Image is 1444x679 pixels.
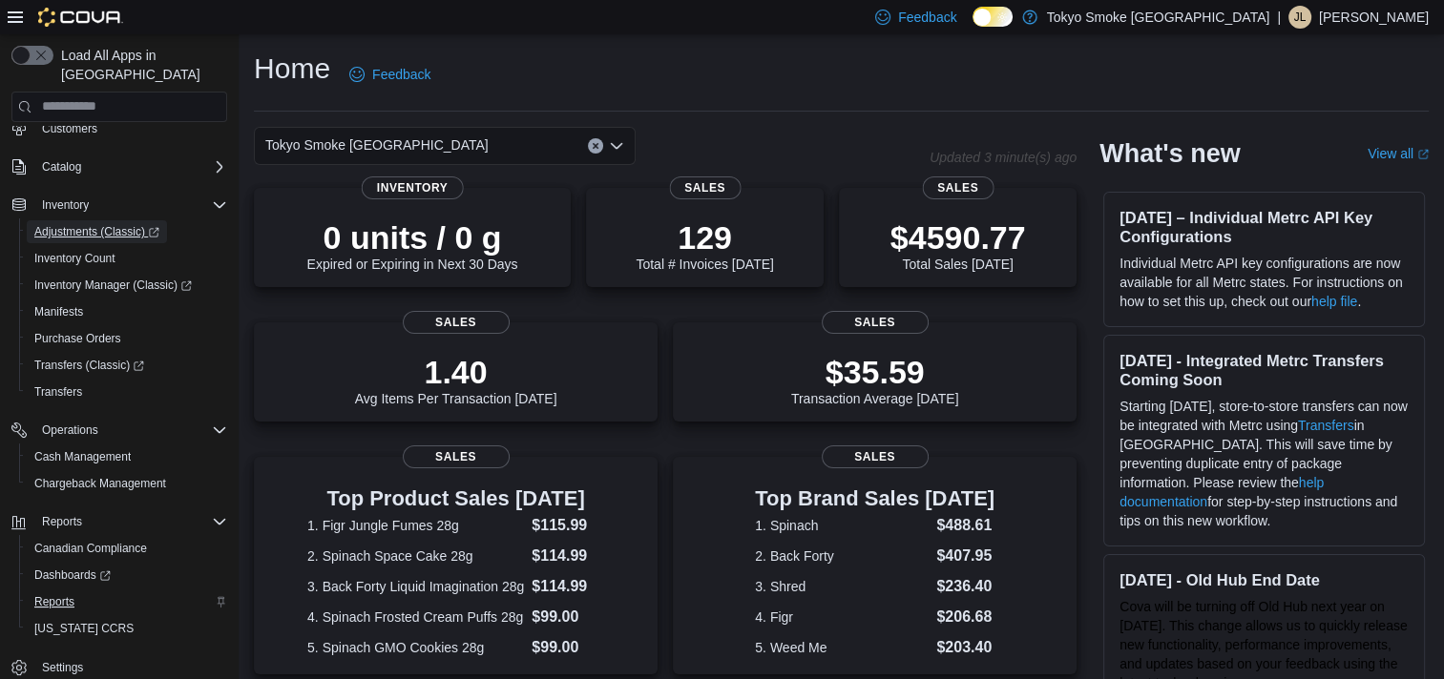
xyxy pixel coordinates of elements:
div: Transaction Average [DATE] [791,353,959,406]
h1: Home [254,50,330,88]
dt: 2. Back Forty [755,546,929,566]
a: Chargeback Management [27,472,174,495]
span: Settings [34,655,227,679]
dd: $407.95 [936,545,994,567]
button: Operations [34,419,106,442]
span: Reports [27,590,227,613]
a: Purchase Orders [27,327,129,350]
dd: $115.99 [532,514,604,537]
span: Inventory Manager (Classic) [27,274,227,297]
button: Open list of options [609,138,624,154]
span: Feedback [898,8,956,27]
a: Adjustments (Classic) [19,218,235,245]
button: Manifests [19,298,235,325]
span: Customers [34,116,227,140]
span: Dashboards [27,564,227,586]
a: Inventory Manager (Classic) [27,274,199,297]
dt: 5. Spinach GMO Cookies 28g [307,638,524,657]
dd: $206.68 [936,606,994,628]
button: Clear input [588,138,603,154]
span: Sales [822,311,929,334]
a: Transfers [27,381,90,403]
a: Cash Management [27,445,138,468]
span: Catalog [34,155,227,178]
a: Canadian Compliance [27,537,155,560]
a: Dashboards [19,562,235,588]
dt: 1. Figr Jungle Fumes 28g [307,516,524,535]
h3: Top Product Sales [DATE] [307,487,604,510]
span: Catalog [42,159,81,175]
a: Dashboards [27,564,118,586]
span: Manifests [34,304,83,319]
span: Manifests [27,300,227,323]
span: Inventory Manager (Classic) [34,278,192,293]
span: Sales [669,176,741,199]
dt: 2. Spinach Space Cake 28g [307,546,524,566]
span: Load All Apps in [GEOGRAPHIC_DATA] [53,46,227,84]
span: Inventory [34,194,227,216]
dt: 4. Figr [755,607,929,627]
span: Transfers (Classic) [34,358,144,373]
dd: $203.40 [936,636,994,659]
button: Canadian Compliance [19,535,235,562]
span: Chargeback Management [34,476,166,491]
button: Transfers [19,379,235,405]
span: Tokyo Smoke [GEOGRAPHIC_DATA] [265,134,489,156]
span: Dashboards [34,567,111,583]
dt: 3. Back Forty Liquid Imagination 28g [307,577,524,596]
dt: 1. Spinach [755,516,929,535]
a: help documentation [1120,475,1324,509]
p: Tokyo Smoke [GEOGRAPHIC_DATA] [1047,6,1270,29]
dd: $99.00 [532,606,604,628]
span: Reports [34,594,74,609]
span: Operations [34,419,227,442]
p: | [1277,6,1281,29]
dd: $114.99 [532,545,604,567]
span: Inventory [362,176,464,199]
span: Dark Mode [973,27,973,28]
div: Jennifer Lamont [1288,6,1311,29]
a: [US_STATE] CCRS [27,617,141,640]
span: Washington CCRS [27,617,227,640]
p: [PERSON_NAME] [1319,6,1429,29]
h3: Top Brand Sales [DATE] [755,487,994,510]
span: Transfers [34,384,82,400]
a: Adjustments (Classic) [27,220,167,243]
dd: $488.61 [936,514,994,537]
h2: What's new [1099,138,1240,169]
span: Sales [403,445,510,468]
a: Customers [34,117,105,140]
span: Reports [42,514,82,529]
h3: [DATE] - Old Hub End Date [1120,570,1409,589]
button: Reports [34,510,90,533]
span: Feedback [372,65,430,84]
span: Adjustments (Classic) [34,224,159,239]
button: Chargeback Management [19,470,235,497]
a: Inventory Count [27,247,123,270]
input: Dark Mode [973,7,1013,27]
span: Cash Management [34,449,131,464]
dt: 5. Weed Me [755,638,929,657]
a: help file [1311,294,1357,309]
a: Settings [34,656,91,679]
button: Catalog [34,155,89,178]
p: 129 [636,218,773,257]
button: Inventory [4,192,235,218]
span: Reports [34,510,227,533]
span: Settings [42,660,83,675]
span: Canadian Compliance [27,537,227,560]
svg: External link [1417,149,1429,160]
button: Catalog [4,154,235,180]
span: Sales [922,176,994,199]
span: Customers [42,121,97,136]
span: Chargeback Management [27,472,227,495]
h3: [DATE] - Integrated Metrc Transfers Coming Soon [1120,351,1409,389]
p: 0 units / 0 g [307,218,518,257]
span: Purchase Orders [34,331,121,346]
dd: $236.40 [936,575,994,598]
a: Transfers (Classic) [27,354,152,377]
button: [US_STATE] CCRS [19,615,235,642]
button: Inventory Count [19,245,235,272]
h3: [DATE] – Individual Metrc API Key Configurations [1120,208,1409,246]
div: Total # Invoices [DATE] [636,218,773,272]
